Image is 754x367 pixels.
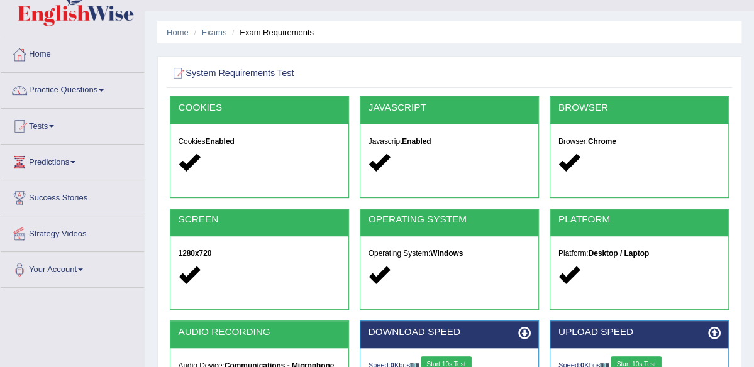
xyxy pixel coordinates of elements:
[167,28,189,37] a: Home
[588,137,616,146] strong: Chrome
[369,249,531,258] h5: Operating System:
[558,214,721,225] h2: PLATFORM
[229,26,314,38] li: Exam Requirements
[369,327,531,337] h2: DOWNLOAD SPEED
[588,249,648,258] strong: Desktop / Laptop
[1,145,144,176] a: Predictions
[558,249,721,258] h5: Platform:
[430,249,463,258] strong: Windows
[558,102,721,113] h2: BROWSER
[369,214,531,225] h2: OPERATING SYSTEM
[1,37,144,68] a: Home
[1,252,144,283] a: Your Account
[205,137,234,146] strong: Enabled
[369,102,531,113] h2: JAVASCRIPT
[178,214,340,225] h2: SCREEN
[402,137,431,146] strong: Enabled
[1,109,144,140] a: Tests
[1,73,144,104] a: Practice Questions
[178,327,340,337] h2: AUDIO RECORDING
[369,138,531,146] h5: Javascript
[1,216,144,248] a: Strategy Videos
[558,138,721,146] h5: Browser:
[178,138,340,146] h5: Cookies
[202,28,227,37] a: Exams
[1,180,144,212] a: Success Stories
[170,65,517,82] h2: System Requirements Test
[178,102,340,113] h2: COOKIES
[558,327,721,337] h2: UPLOAD SPEED
[178,249,211,258] strong: 1280x720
